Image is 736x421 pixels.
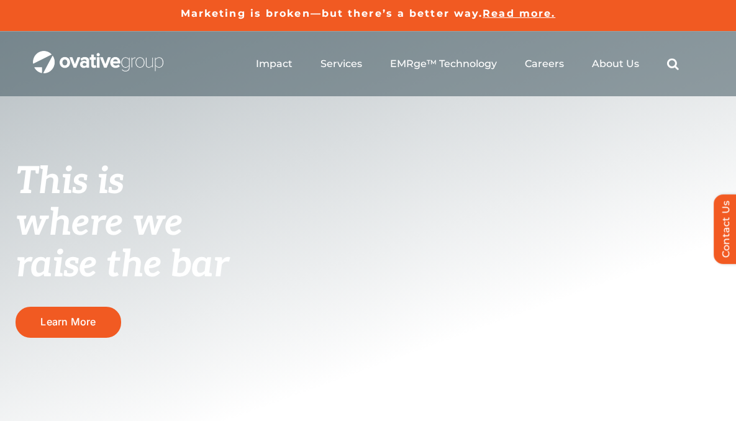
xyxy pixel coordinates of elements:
[525,58,564,70] a: Careers
[667,58,679,70] a: Search
[483,7,555,19] a: Read more.
[256,44,679,84] nav: Menu
[16,201,229,287] span: where we raise the bar
[592,58,639,70] a: About Us
[40,316,96,328] span: Learn More
[16,307,121,337] a: Learn More
[33,50,163,61] a: OG_Full_horizontal_WHT
[16,160,124,204] span: This is
[320,58,362,70] a: Services
[181,7,483,19] a: Marketing is broken—but there’s a better way.
[390,58,497,70] a: EMRge™ Technology
[256,58,293,70] a: Impact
